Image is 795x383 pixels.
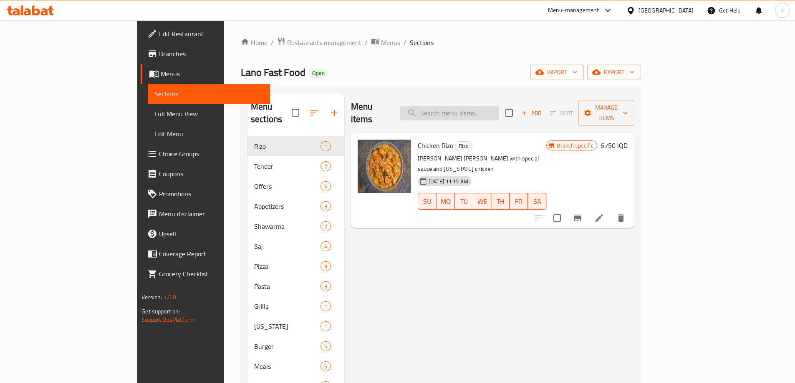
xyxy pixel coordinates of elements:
[781,6,783,15] span: r
[148,124,270,144] a: Edit Menu
[351,100,390,125] h2: Menu items
[410,38,434,48] span: Sections
[148,104,270,124] a: Full Menu View
[477,195,488,208] span: WE
[141,264,270,284] a: Grocery Checklist
[400,106,499,120] input: search
[578,100,634,126] button: Manage items
[159,29,263,39] span: Edit Restaurant
[254,141,321,151] span: Rizo
[458,195,470,208] span: TU
[141,292,162,303] span: Version:
[241,37,641,48] nav: breadcrumb
[587,65,641,80] button: export
[365,38,368,48] li: /
[287,38,361,48] span: Restaurants management
[271,38,274,48] li: /
[585,103,628,123] span: Manage items
[520,108,543,118] span: Add
[154,109,263,119] span: Full Menu View
[241,63,305,82] span: Lano Fast Food
[531,195,543,208] span: SA
[553,142,596,150] span: Branch specific
[418,139,453,152] span: Chicken Rizo
[154,89,263,99] span: Sections
[321,161,331,171] div: items
[321,183,331,190] span: 6
[141,306,180,317] span: Get support on:
[247,296,344,316] div: Grills1
[148,84,270,104] a: Sections
[321,281,331,291] div: items
[141,44,270,64] a: Branches
[321,323,331,330] span: 1
[254,301,321,311] div: Grills
[473,193,492,210] button: WE
[324,103,344,123] button: Add section
[455,193,473,210] button: TU
[304,103,324,123] span: Sort sections
[254,161,321,171] span: Tender
[418,153,547,174] p: [PERSON_NAME] [PERSON_NAME] with special sauce and [US_STATE] chicken
[611,208,631,228] button: delete
[154,129,263,139] span: Edit Menu
[371,37,400,48] a: Menus
[247,216,344,236] div: Shawarma2
[530,65,584,80] button: import
[309,70,328,77] span: Open
[321,203,331,210] span: 3
[159,149,263,159] span: Choice Groups
[500,104,518,122] span: Select section
[321,263,331,270] span: 9
[321,343,331,350] span: 5
[247,196,344,216] div: Appetizers3
[287,104,304,122] span: Select all sections
[159,249,263,259] span: Coverage Report
[518,107,545,120] button: Add
[548,5,599,15] div: Menu-management
[254,281,321,291] div: Pasta
[568,208,588,228] button: Branch-specific-item
[164,292,177,303] span: 1.0.0
[159,209,263,219] span: Menu disclaimer
[510,193,528,210] button: FR
[309,68,328,78] div: Open
[358,140,411,193] img: Chicken Rizo
[247,356,344,376] div: Meals5
[277,37,361,48] a: Restaurants management
[141,64,270,84] a: Menus
[537,67,577,78] span: import
[251,100,292,125] h2: Menu sections
[491,193,510,210] button: TH
[254,341,321,351] span: Burger
[421,195,433,208] span: SU
[418,193,437,210] button: SU
[141,164,270,184] a: Coupons
[321,163,331,170] span: 2
[254,221,321,231] div: Shawarma
[321,241,331,251] div: items
[455,141,472,151] div: Rizo
[141,144,270,164] a: Choice Groups
[254,361,321,371] span: Meals
[247,136,344,156] div: Rizo1
[321,181,331,191] div: items
[254,201,321,211] div: Appetizers
[247,276,344,296] div: Pasta3
[321,341,331,351] div: items
[594,213,604,223] a: Edit menu item
[254,241,321,251] span: Saj
[425,178,472,185] span: [DATE] 11:15 AM
[321,301,331,311] div: items
[141,204,270,224] a: Menu disclaimer
[321,283,331,290] span: 3
[321,201,331,211] div: items
[518,107,545,120] span: Add item
[247,156,344,176] div: Tender2
[321,261,331,271] div: items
